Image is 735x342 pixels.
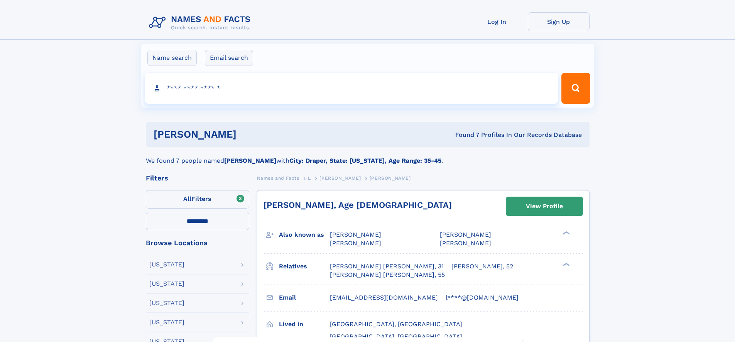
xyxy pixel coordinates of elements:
img: Logo Names and Facts [146,12,257,33]
div: ❯ [561,262,570,267]
span: [EMAIL_ADDRESS][DOMAIN_NAME] [330,294,438,301]
b: [PERSON_NAME] [224,157,276,164]
span: [PERSON_NAME] [330,231,381,238]
a: [PERSON_NAME] [PERSON_NAME], 31 [330,262,444,271]
span: [PERSON_NAME] [370,175,411,181]
div: [US_STATE] [149,300,184,306]
a: Names and Facts [257,173,299,183]
a: L [308,173,311,183]
b: City: Draper, State: [US_STATE], Age Range: 35-45 [289,157,441,164]
div: We found 7 people named with . [146,147,590,165]
h1: [PERSON_NAME] [154,130,346,139]
label: Email search [205,50,253,66]
span: All [183,195,191,202]
span: [PERSON_NAME] [440,239,491,247]
a: View Profile [506,197,583,216]
span: [PERSON_NAME] [330,239,381,247]
label: Name search [147,50,197,66]
div: Browse Locations [146,239,249,246]
input: search input [145,73,558,104]
button: Search Button [561,73,590,104]
a: [PERSON_NAME], 52 [451,262,513,271]
h3: Also known as [279,228,330,241]
div: [US_STATE] [149,319,184,325]
label: Filters [146,190,249,209]
div: [US_STATE] [149,261,184,268]
h3: Lived in [279,318,330,331]
span: [GEOGRAPHIC_DATA], [GEOGRAPHIC_DATA] [330,333,462,340]
span: [GEOGRAPHIC_DATA], [GEOGRAPHIC_DATA] [330,320,462,328]
span: [PERSON_NAME] [319,175,361,181]
a: [PERSON_NAME] [319,173,361,183]
div: Filters [146,175,249,182]
h3: Email [279,291,330,304]
div: View Profile [526,197,563,215]
span: [PERSON_NAME] [440,231,491,238]
a: Sign Up [528,12,590,31]
div: ❯ [561,231,570,236]
div: Found 7 Profiles In Our Records Database [346,131,582,139]
a: Log In [466,12,528,31]
a: [PERSON_NAME] [PERSON_NAME], 55 [330,271,445,279]
span: L [308,175,311,181]
h3: Relatives [279,260,330,273]
div: [US_STATE] [149,281,184,287]
a: [PERSON_NAME], Age [DEMOGRAPHIC_DATA] [264,200,452,210]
